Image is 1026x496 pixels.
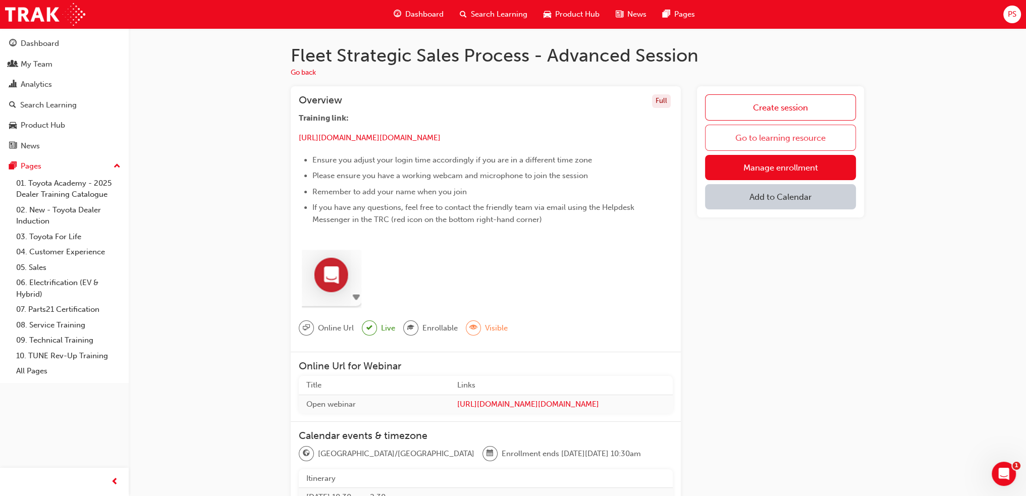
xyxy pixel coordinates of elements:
[422,322,458,334] span: Enrollable
[299,133,441,142] a: [URL][DOMAIN_NAME][DOMAIN_NAME]
[9,60,17,69] span: people-icon
[5,3,85,26] img: Trak
[705,125,856,151] a: Go to learning resource
[9,101,16,110] span: search-icon
[381,322,395,334] span: Live
[366,322,372,335] span: tick-icon
[291,67,316,79] button: Go back
[405,9,444,20] span: Dashboard
[4,157,125,176] button: Pages
[303,447,310,460] span: globe-icon
[705,155,856,180] a: Manage enrollment
[312,155,592,164] span: Ensure you adjust your login time accordingly if you are in a different time zone
[12,275,125,302] a: 06. Electrification (EV & Hybrid)
[291,44,864,67] h1: Fleet Strategic Sales Process - Advanced Session
[4,34,125,53] a: Dashboard
[487,447,494,460] span: calendar-icon
[12,229,125,245] a: 03. Toyota For Life
[299,376,450,395] th: Title
[306,400,356,409] span: Open webinar
[20,99,77,111] div: Search Learning
[21,38,59,49] div: Dashboard
[21,59,52,70] div: My Team
[535,4,608,25] a: car-iconProduct Hub
[9,142,17,151] span: news-icon
[407,321,414,335] span: graduationCap-icon
[450,376,673,395] th: Links
[674,9,695,20] span: Pages
[318,322,354,334] span: Online Url
[9,39,17,48] span: guage-icon
[12,348,125,364] a: 10. TUNE Rev-Up Training
[608,4,655,25] a: news-iconNews
[12,302,125,317] a: 07. Parts21 Certification
[555,9,600,20] span: Product Hub
[318,448,474,460] span: [GEOGRAPHIC_DATA]/[GEOGRAPHIC_DATA]
[312,171,588,180] span: Please ensure you have a working webcam and microphone to join the session
[9,121,17,130] span: car-icon
[299,469,673,488] th: Itinerary
[4,75,125,94] a: Analytics
[452,4,535,25] a: search-iconSearch Learning
[470,321,477,335] span: eye-icon
[12,317,125,333] a: 08. Service Training
[1012,462,1020,470] span: 1
[12,202,125,229] a: 02. New - Toyota Dealer Induction
[705,184,856,209] button: Add to Calendar
[4,116,125,135] a: Product Hub
[485,322,508,334] span: Visible
[299,114,349,123] span: Training link:
[386,4,452,25] a: guage-iconDashboard
[457,399,665,410] a: [URL][DOMAIN_NAME][DOMAIN_NAME]
[471,9,527,20] span: Search Learning
[4,137,125,155] a: News
[9,162,17,171] span: pages-icon
[312,187,467,196] span: Remember to add your name when you join
[21,160,41,172] div: Pages
[21,79,52,90] div: Analytics
[4,96,125,115] a: Search Learning
[114,160,121,173] span: up-icon
[299,430,673,442] h3: Calendar events & timezone
[299,94,342,108] h3: Overview
[663,8,670,21] span: pages-icon
[4,55,125,74] a: My Team
[1008,9,1016,20] span: PS
[627,9,646,20] span: News
[705,94,856,121] a: Create session
[1003,6,1021,23] button: PS
[655,4,703,25] a: pages-iconPages
[4,32,125,157] button: DashboardMy TeamAnalyticsSearch LearningProduct HubNews
[312,203,636,224] span: If you have any questions, feel free to contact the friendly team via email using the Helpdesk Me...
[460,8,467,21] span: search-icon
[544,8,551,21] span: car-icon
[9,80,17,89] span: chart-icon
[12,260,125,275] a: 05. Sales
[502,448,641,460] span: Enrollment ends [DATE][DATE] 10:30am
[21,140,40,152] div: News
[652,94,671,108] div: Full
[303,321,310,335] span: sessionType_ONLINE_URL-icon
[111,476,119,488] span: prev-icon
[12,363,125,379] a: All Pages
[992,462,1016,486] iframe: Intercom live chat
[616,8,623,21] span: news-icon
[12,176,125,202] a: 01. Toyota Academy - 2025 Dealer Training Catalogue
[21,120,65,131] div: Product Hub
[12,244,125,260] a: 04. Customer Experience
[12,333,125,348] a: 09. Technical Training
[394,8,401,21] span: guage-icon
[299,360,673,372] h3: Online Url for Webinar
